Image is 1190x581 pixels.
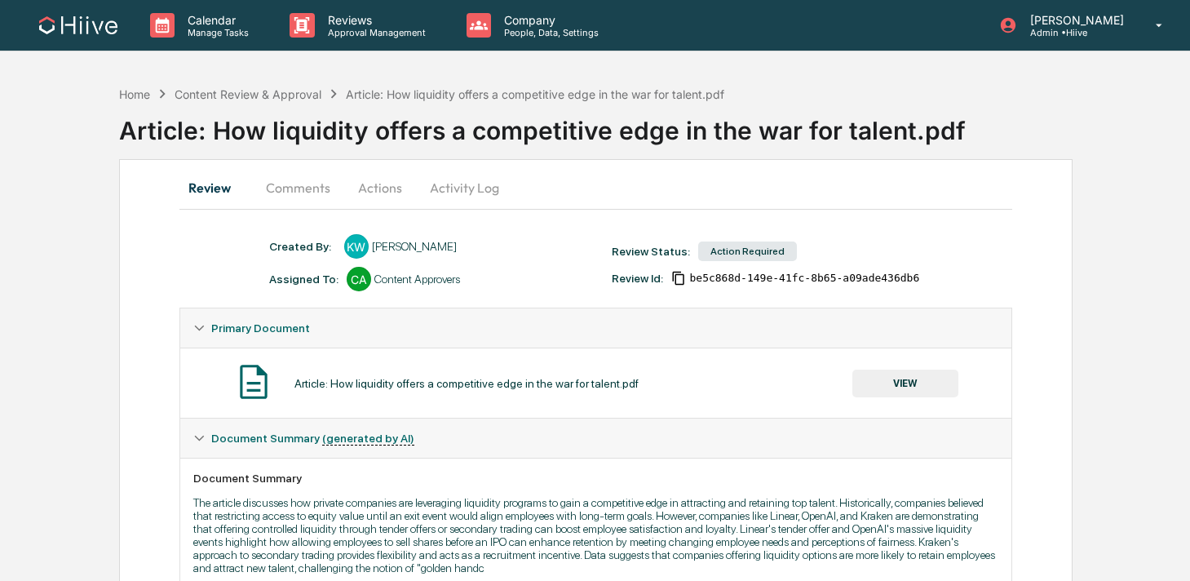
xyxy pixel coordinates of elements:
[689,272,919,285] span: be5c868d-149e-41fc-8b65-a09ade436db6
[344,234,369,259] div: KW
[612,272,663,285] div: Review Id:
[175,87,321,101] div: Content Review & Approval
[671,271,686,286] span: Copy Id
[269,273,338,286] div: Assigned To:
[698,242,797,261] div: Action Required
[179,168,253,207] button: Review
[119,103,1190,145] div: Article: How liquidity offers a competitive edge in the war for talent.pdf
[180,348,1011,418] div: Primary Document
[612,245,690,258] div: Review Status:
[180,308,1011,348] div: Primary Document
[343,168,417,207] button: Actions
[193,496,998,574] p: The article discusses how private companies are leveraging liquidity programs to gain a competiti...
[269,240,336,253] div: Created By: ‎ ‎
[315,13,434,27] p: Reviews
[233,361,274,402] img: Document Icon
[1017,13,1132,27] p: [PERSON_NAME]
[1017,27,1132,38] p: Admin • Hiive
[346,87,724,101] div: Article: How liquidity offers a competitive edge in the war for talent.pdf
[374,273,460,286] div: Content Approvers
[179,168,1012,207] div: secondary tabs example
[39,16,117,34] img: logo
[372,240,457,253] div: [PERSON_NAME]
[852,370,958,397] button: VIEW
[175,13,257,27] p: Calendar
[417,168,512,207] button: Activity Log
[491,27,607,38] p: People, Data, Settings
[347,267,371,291] div: CA
[180,419,1011,458] div: Document Summary (generated by AI)
[491,13,607,27] p: Company
[315,27,434,38] p: Approval Management
[1138,527,1182,571] iframe: Open customer support
[175,27,257,38] p: Manage Tasks
[211,432,414,445] span: Document Summary
[322,432,414,446] u: (generated by AI)
[253,168,343,207] button: Comments
[119,87,150,101] div: Home
[193,472,998,485] div: Document Summary
[294,377,639,390] div: Article: How liquidity offers a competitive edge in the war for talent.pdf
[211,322,310,335] span: Primary Document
